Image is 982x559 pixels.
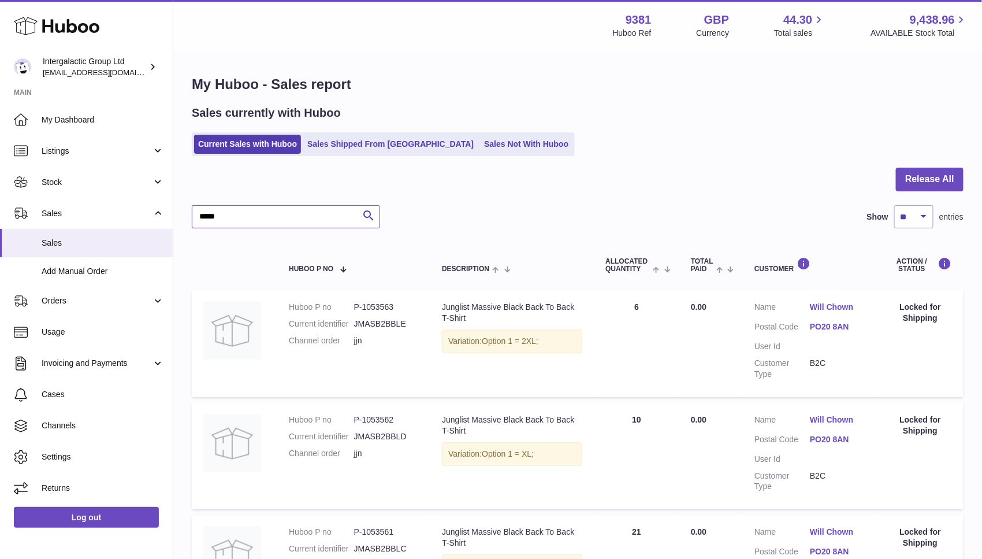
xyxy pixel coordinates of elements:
span: 0.00 [691,415,706,424]
div: Variation: [442,442,582,466]
div: Junglist Massive Black Back To Back T-Shirt [442,527,582,549]
span: Sales [42,208,152,219]
span: entries [939,212,964,223]
dt: User Id [754,341,810,352]
span: Usage [42,327,164,338]
dt: Channel order [289,335,354,346]
img: info@junglistnetwork.com [14,58,31,76]
span: Listings [42,146,152,157]
td: 6 [594,290,679,397]
dt: User Id [754,454,810,465]
button: Release All [896,168,964,191]
div: Customer [754,257,865,273]
span: 9,438.96 [910,12,955,28]
a: Sales Not With Huboo [480,135,572,154]
dt: Name [754,527,810,541]
dd: P-1053562 [354,414,419,425]
span: Huboo P no [289,265,333,273]
span: Channels [42,420,164,431]
span: My Dashboard [42,114,164,125]
dt: Name [754,302,810,316]
h2: Sales currently with Huboo [192,105,341,121]
td: 10 [594,403,679,509]
span: Invoicing and Payments [42,358,152,369]
span: 44.30 [783,12,812,28]
span: 0.00 [691,527,706,536]
div: Currency [697,28,730,39]
dd: P-1053563 [354,302,419,313]
dt: Name [754,414,810,428]
dd: B2C [810,358,865,380]
h1: My Huboo - Sales report [192,75,964,94]
dt: Customer Type [754,471,810,493]
div: Locked for Shipping [888,414,952,436]
dt: Current identifier [289,319,354,330]
div: Junglist Massive Black Back To Back T-Shirt [442,302,582,324]
dt: Postal Code [754,321,810,335]
dt: Huboo P no [289,414,354,425]
a: 9,438.96 AVAILABLE Stock Total [871,12,968,39]
a: Will Chown [810,414,865,425]
a: 44.30 Total sales [774,12,825,39]
dd: JMASB2BBLD [354,431,419,442]
span: Total paid [691,258,713,273]
a: Will Chown [810,302,865,313]
strong: GBP [704,12,729,28]
dt: Current identifier [289,543,354,554]
dt: Huboo P no [289,302,354,313]
dt: Current identifier [289,431,354,442]
span: [EMAIL_ADDRESS][DOMAIN_NAME] [43,68,170,77]
span: Option 1 = 2XL; [482,336,538,346]
dd: P-1053561 [354,527,419,538]
span: ALLOCATED Quantity [605,258,649,273]
a: Sales Shipped From [GEOGRAPHIC_DATA] [303,135,478,154]
span: Sales [42,238,164,249]
strong: 9381 [626,12,652,28]
img: no-photo.jpg [203,302,261,360]
dt: Huboo P no [289,527,354,538]
div: Intergalactic Group Ltd [43,56,147,78]
span: 0.00 [691,302,706,312]
span: AVAILABLE Stock Total [871,28,968,39]
span: Add Manual Order [42,266,164,277]
dd: JMASB2BBLC [354,543,419,554]
dt: Customer Type [754,358,810,380]
a: Log out [14,507,159,528]
dt: Postal Code [754,434,810,448]
span: Description [442,265,489,273]
span: Returns [42,483,164,494]
a: Will Chown [810,527,865,538]
a: PO20 8AN [810,546,865,557]
a: Current Sales with Huboo [194,135,301,154]
span: Total sales [774,28,825,39]
label: Show [867,212,888,223]
div: Action / Status [888,257,952,273]
span: Cases [42,389,164,400]
span: Stock [42,177,152,188]
div: Variation: [442,330,582,353]
div: Locked for Shipping [888,527,952,549]
dd: jjn [354,448,419,459]
a: PO20 8AN [810,434,865,445]
dd: JMASB2BBLE [354,319,419,330]
span: Settings [42,451,164,462]
span: Option 1 = XL; [482,449,534,458]
div: Locked for Shipping [888,302,952,324]
dd: jjn [354,335,419,346]
img: no-photo.jpg [203,414,261,472]
dd: B2C [810,471,865,493]
a: PO20 8AN [810,321,865,332]
dt: Channel order [289,448,354,459]
div: Huboo Ref [613,28,652,39]
span: Orders [42,295,152,306]
div: Junglist Massive Black Back To Back T-Shirt [442,414,582,436]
